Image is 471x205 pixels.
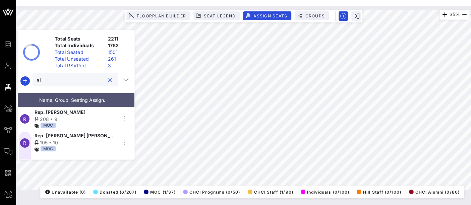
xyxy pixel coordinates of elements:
span: Individuals (0/100) [301,190,349,195]
button: clear icon [108,77,113,83]
div: MOC [41,146,56,151]
span: CHCI Alumni (0/80) [409,190,460,195]
div: Total Unseated [52,56,105,62]
div: Total RSVPed [52,62,105,69]
div: 2211 [105,36,132,42]
span: R [23,140,26,146]
div: Total Seated [52,49,105,56]
span: Hill Staff (0/100) [357,190,401,195]
div: MOC [41,123,56,128]
button: /Unavailable (0) [43,187,86,197]
button: Donated (6/267) [91,187,136,197]
span: CHCI Programs (0/50) [183,190,240,195]
span: Floorplan Builder [136,13,186,18]
div: 261 [105,56,132,62]
div: 3 [105,62,132,69]
div: Total Seats [52,36,105,42]
span: Groups [305,13,325,18]
span: R [23,116,26,122]
button: Assign Seats [243,11,291,20]
button: Seat Legend [193,11,240,20]
div: 208 • 9 [35,116,117,123]
div: 105 • 10 [35,139,117,146]
button: MOC (1/37) [142,187,176,197]
button: Groups [295,11,329,20]
div: 1501 [105,49,132,56]
button: CHCI Alumni (0/80) [407,187,460,197]
span: MOC (1/37) [144,190,176,195]
span: Seat Legend [203,13,236,18]
span: Name, Group, Seating Assign. [39,97,105,103]
button: Floorplan Builder [126,11,190,20]
span: Unavailable (0) [45,190,86,195]
span: Rep. [PERSON_NAME] [PERSON_NAME] [35,132,117,139]
button: CHCI Programs (0/50) [181,187,240,197]
span: Assign Seats [253,13,287,18]
span: Rep. [PERSON_NAME] [35,109,85,116]
span: Donated (6/267) [93,190,136,195]
button: CHCI Staff (1/90) [246,187,293,197]
div: 1762 [105,42,132,49]
div: Total Individuals [52,42,105,49]
button: Individuals (0/100) [299,187,349,197]
div: 35% [440,10,470,20]
div: / [45,190,50,194]
span: CHCI Staff (1/90) [248,190,293,195]
span: Guest Of Rep. [PERSON_NAME] [PERSON_NAME] [35,159,117,166]
button: Hill Staff (0/100) [355,187,401,197]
